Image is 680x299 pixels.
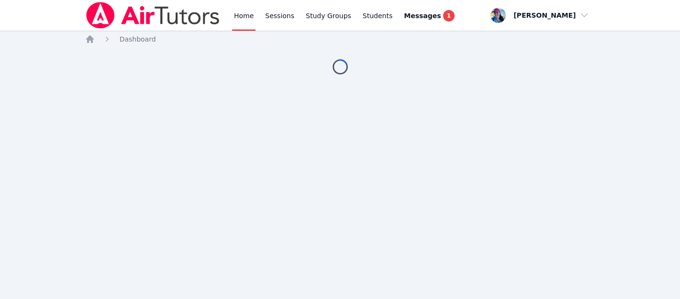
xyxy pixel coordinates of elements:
[120,34,156,44] a: Dashboard
[85,2,221,29] img: Air Tutors
[120,35,156,43] span: Dashboard
[85,34,595,44] nav: Breadcrumb
[404,11,441,21] span: Messages
[443,10,455,21] span: 1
